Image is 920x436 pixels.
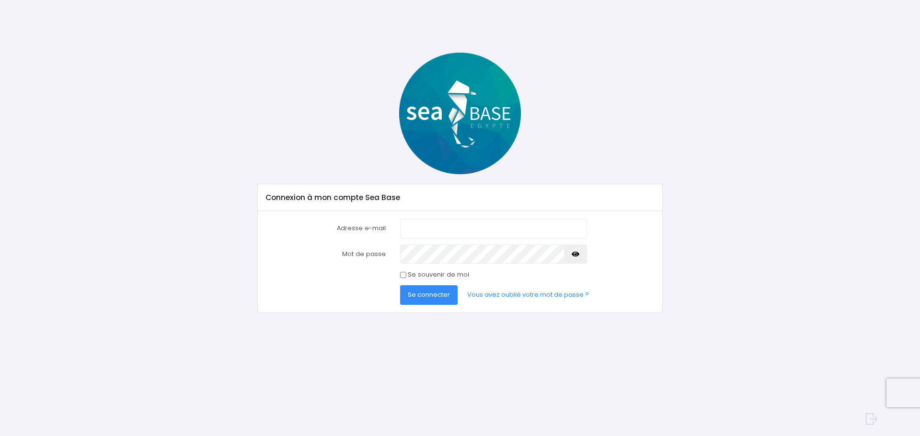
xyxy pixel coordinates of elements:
label: Adresse e-mail [259,219,393,238]
label: Se souvenir de moi [408,270,469,279]
div: Connexion à mon compte Sea Base [258,184,662,211]
a: Vous avez oublié votre mot de passe ? [460,285,597,304]
label: Mot de passe [259,245,393,264]
span: Se connecter [408,290,450,299]
button: Se connecter [400,285,458,304]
